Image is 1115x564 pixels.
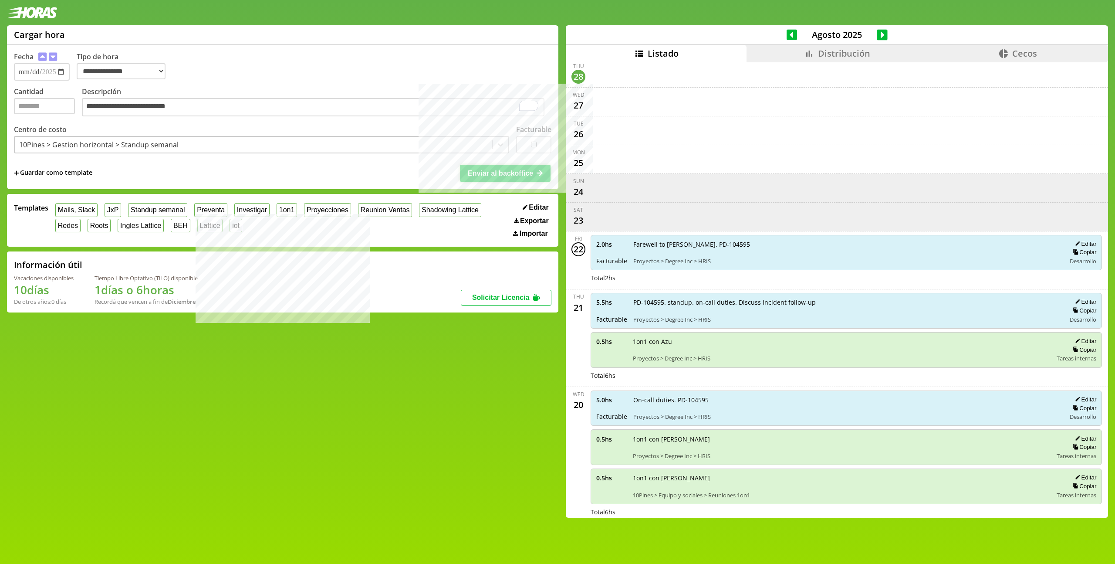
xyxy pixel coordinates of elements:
[234,203,270,217] button: Investigar
[571,398,585,412] div: 20
[633,298,1060,306] span: PD-104595. standup. on-call duties. Discuss incident follow-up
[230,219,242,232] button: iot
[633,354,1051,362] span: Proyectos > Degree Inc > HRIS
[633,257,1060,265] span: Proyectos > Degree Inc > HRIS
[197,219,223,232] button: Lattice
[1070,413,1096,421] span: Desarrollo
[19,140,179,149] div: 10Pines > Gestion horizontal > Standup semanal
[633,240,1060,248] span: Farewell to [PERSON_NAME]. PD-104595
[1072,435,1096,442] button: Editar
[95,298,198,306] div: Recordá que vencen a fin de
[472,294,530,301] span: Solicitar Licencia
[14,259,82,271] h2: Información útil
[55,219,81,232] button: Redes
[571,70,585,84] div: 28
[818,48,870,59] span: Distribución
[358,203,412,217] button: Reunion Ventas
[77,52,172,81] label: Tipo de hora
[596,257,627,265] span: Facturable
[460,165,551,181] button: Enviar al backoffice
[573,91,585,99] div: Wed
[1070,248,1096,256] button: Copiar
[511,217,551,225] button: Exportar
[7,7,57,18] img: logotipo
[1072,298,1096,306] button: Editar
[14,274,74,282] div: Vacaciones disponibles
[82,87,551,119] label: Descripción
[633,435,1051,443] span: 1on1 con [PERSON_NAME]
[596,396,627,404] span: 5.0 hs
[1072,474,1096,481] button: Editar
[14,203,48,213] span: Templates
[1057,491,1096,499] span: Tareas internas
[520,203,551,212] button: Editar
[55,203,98,217] button: Mails, Slack
[571,156,585,170] div: 25
[168,298,196,306] b: Diciembre
[573,293,584,300] div: Thu
[14,29,65,41] h1: Cargar hora
[591,371,1102,380] div: Total 6 hs
[1072,337,1096,345] button: Editar
[1057,452,1096,460] span: Tareas internas
[95,274,198,282] div: Tiempo Libre Optativo (TiLO) disponible
[797,29,877,41] span: Agosto 2025
[529,204,548,211] span: Editar
[596,435,627,443] span: 0.5 hs
[14,87,82,119] label: Cantidad
[1012,48,1037,59] span: Cecos
[573,177,584,185] div: Sun
[118,219,164,232] button: Ingles Lattice
[1070,404,1096,412] button: Copiar
[14,125,67,134] label: Centro de costo
[304,203,351,217] button: Proyecciones
[573,391,585,398] div: Wed
[14,168,19,178] span: +
[520,230,548,238] span: Importar
[14,98,75,114] input: Cantidad
[575,235,582,242] div: Fri
[516,125,551,134] label: Facturable
[1070,346,1096,353] button: Copiar
[128,203,187,217] button: Standup semanal
[1072,396,1096,403] button: Editar
[596,298,627,306] span: 5.5 hs
[194,203,227,217] button: Preventa
[571,300,585,314] div: 21
[14,52,34,61] label: Fecha
[596,412,627,421] span: Facturable
[633,396,1060,404] span: On-call duties. PD-104595
[171,219,190,232] button: BEH
[461,290,551,306] button: Solicitar Licencia
[419,203,481,217] button: Shadowing Lattice
[14,168,92,178] span: +Guardar como template
[633,337,1051,346] span: 1on1 con Azu
[1057,354,1096,362] span: Tareas internas
[571,185,585,199] div: 24
[14,282,74,298] h1: 10 días
[571,242,585,256] div: 22
[88,219,111,232] button: Roots
[596,337,627,346] span: 0.5 hs
[591,508,1102,516] div: Total 6 hs
[572,149,585,156] div: Mon
[77,63,166,79] select: Tipo de hora
[633,452,1051,460] span: Proyectos > Degree Inc > HRIS
[1070,257,1096,265] span: Desarrollo
[105,203,121,217] button: JxP
[633,316,1060,323] span: Proyectos > Degree Inc > HRIS
[574,206,583,214] div: Sat
[571,214,585,228] div: 23
[566,62,1108,516] div: scrollable content
[1070,316,1096,323] span: Desarrollo
[591,274,1102,282] div: Total 2 hs
[571,99,585,112] div: 27
[596,315,627,323] span: Facturable
[573,62,584,70] div: Thu
[1072,240,1096,248] button: Editar
[1070,307,1096,314] button: Copiar
[1070,443,1096,451] button: Copiar
[1070,482,1096,490] button: Copiar
[571,127,585,141] div: 26
[596,240,627,248] span: 2.0 hs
